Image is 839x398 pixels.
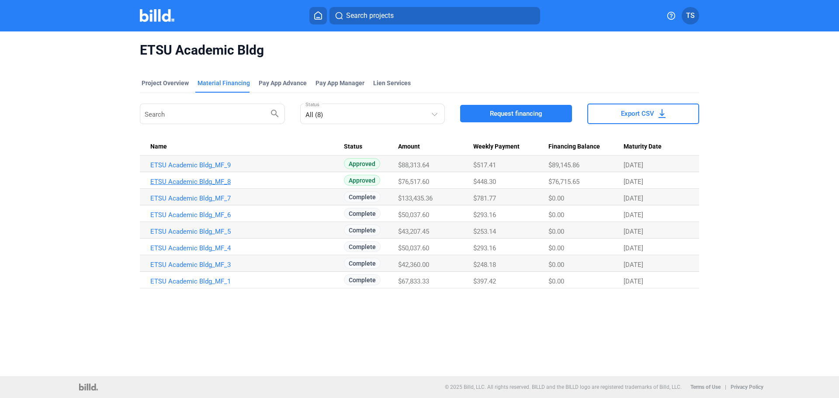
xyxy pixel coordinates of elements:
[79,384,98,391] img: logo
[398,178,429,186] span: $76,517.60
[373,79,411,87] div: Lien Services
[398,277,429,285] span: $67,833.33
[398,244,429,252] span: $50,037.60
[624,178,643,186] span: [DATE]
[473,143,520,151] span: Weekly Payment
[150,178,344,186] a: ETSU Academic Bldg_MF_8
[315,79,364,87] span: Pay App Manager
[731,384,763,390] b: Privacy Policy
[460,105,572,122] button: Request financing
[473,194,496,202] span: $781.77
[682,7,699,24] button: TS
[624,277,643,285] span: [DATE]
[548,211,564,219] span: $0.00
[621,109,654,118] span: Export CSV
[270,108,280,118] mat-icon: search
[473,211,496,219] span: $293.16
[548,194,564,202] span: $0.00
[548,244,564,252] span: $0.00
[686,10,695,21] span: TS
[398,194,433,202] span: $133,435.36
[398,143,473,151] div: Amount
[259,79,307,87] div: Pay App Advance
[725,384,726,390] p: |
[140,42,699,59] span: ETSU Academic Bldg
[344,175,380,186] span: Approved
[344,225,381,235] span: Complete
[398,143,420,151] span: Amount
[473,143,548,151] div: Weekly Payment
[398,261,429,269] span: $42,360.00
[142,79,189,87] div: Project Overview
[329,7,540,24] button: Search projects
[548,161,579,169] span: $89,145.86
[305,111,323,119] mat-select-trigger: All (8)
[344,241,381,252] span: Complete
[150,143,167,151] span: Name
[473,228,496,235] span: $253.14
[150,244,344,252] a: ETSU Academic Bldg_MF_4
[150,211,344,219] a: ETSU Academic Bldg_MF_6
[490,109,542,118] span: Request financing
[473,161,496,169] span: $517.41
[398,228,429,235] span: $43,207.45
[445,384,682,390] p: © 2025 Billd, LLC. All rights reserved. BILLD and the BILLD logo are registered trademarks of Bil...
[346,10,394,21] span: Search projects
[344,158,380,169] span: Approved
[344,208,381,219] span: Complete
[548,178,579,186] span: $76,715.65
[150,143,344,151] div: Name
[198,79,250,87] div: Material Financing
[150,194,344,202] a: ETSU Academic Bldg_MF_7
[624,261,643,269] span: [DATE]
[140,9,174,22] img: Billd Company Logo
[624,211,643,219] span: [DATE]
[398,161,429,169] span: $88,313.64
[150,228,344,235] a: ETSU Academic Bldg_MF_5
[473,178,496,186] span: $448.30
[690,384,721,390] b: Terms of Use
[150,277,344,285] a: ETSU Academic Bldg_MF_1
[398,211,429,219] span: $50,037.60
[473,244,496,252] span: $293.16
[624,143,689,151] div: Maturity Date
[344,143,362,151] span: Status
[150,261,344,269] a: ETSU Academic Bldg_MF_3
[548,261,564,269] span: $0.00
[473,277,496,285] span: $397.42
[344,143,399,151] div: Status
[624,244,643,252] span: [DATE]
[473,261,496,269] span: $248.18
[587,104,699,124] button: Export CSV
[624,228,643,235] span: [DATE]
[624,194,643,202] span: [DATE]
[548,277,564,285] span: $0.00
[624,161,643,169] span: [DATE]
[548,143,600,151] span: Financing Balance
[344,258,381,269] span: Complete
[548,143,624,151] div: Financing Balance
[344,274,381,285] span: Complete
[548,228,564,235] span: $0.00
[344,191,381,202] span: Complete
[624,143,662,151] span: Maturity Date
[150,161,344,169] a: ETSU Academic Bldg_MF_9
